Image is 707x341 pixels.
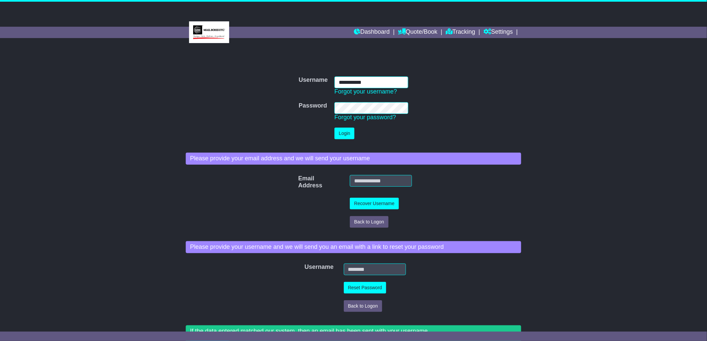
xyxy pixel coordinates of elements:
[334,114,396,121] a: Forgot your password?
[334,88,397,95] a: Forgot your username?
[189,21,229,43] img: MBE Lane Cove
[446,27,475,38] a: Tracking
[483,27,513,38] a: Settings
[350,198,399,209] button: Recover Username
[190,328,517,335] p: If the data entered matched our system, then an email has been sent with your username.
[344,282,387,294] button: Reset Password
[398,27,437,38] a: Quote/Book
[299,76,328,84] label: Username
[186,153,521,165] div: Please provide your email address and we will send your username
[344,300,383,312] button: Back to Logon
[354,27,390,38] a: Dashboard
[334,128,355,139] button: Login
[301,264,310,271] label: Username
[350,216,389,228] button: Back to Logon
[295,175,307,189] label: Email Address
[299,102,327,110] label: Password
[186,241,521,253] div: Please provide your username and we will send you an email with a link to reset your password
